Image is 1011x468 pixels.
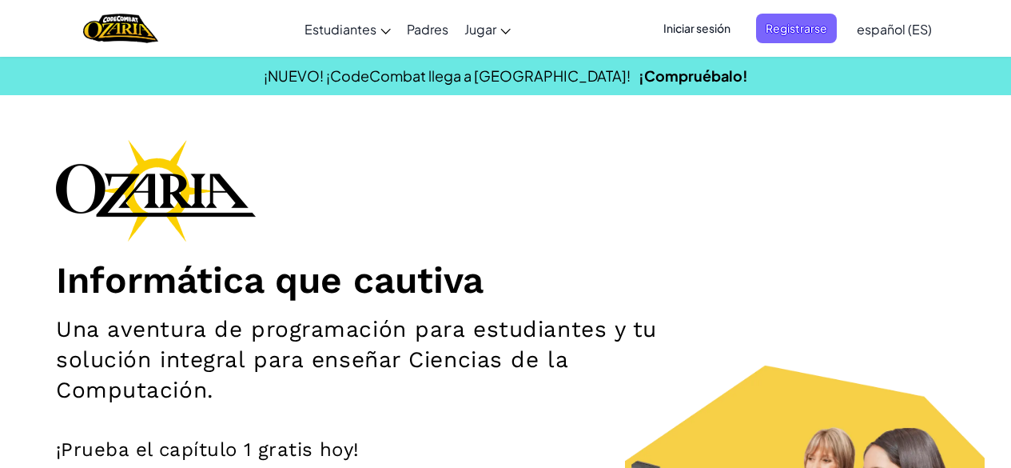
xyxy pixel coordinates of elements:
h1: Informática que cautiva [56,258,955,302]
button: Registrarse [756,14,837,43]
a: Jugar [456,7,519,50]
a: Estudiantes [297,7,399,50]
p: ¡Prueba el capítulo 1 gratis hoy! [56,438,955,462]
a: ¡Compruébalo! [639,66,748,85]
span: Estudiantes [304,21,376,38]
img: Ozaria branding logo [56,139,256,242]
span: Jugar [464,21,496,38]
img: Home [83,12,157,45]
a: Padres [399,7,456,50]
span: ¡NUEVO! ¡CodeCombat llega a [GEOGRAPHIC_DATA]! [264,66,631,85]
span: español (ES) [857,21,932,38]
a: español (ES) [849,7,940,50]
a: Ozaria by CodeCombat logo [83,12,157,45]
button: Iniciar sesión [654,14,740,43]
h2: Una aventura de programación para estudiantes y tu solución integral para enseñar Ciencias de la ... [56,314,659,406]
